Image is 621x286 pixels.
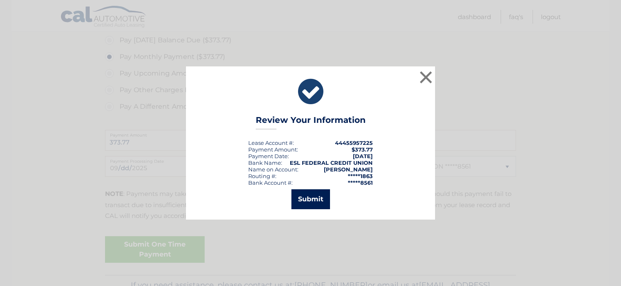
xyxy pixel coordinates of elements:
span: Payment Date [248,153,288,159]
div: Bank Account #: [248,179,293,186]
strong: 44455957225 [335,139,373,146]
div: Bank Name: [248,159,282,166]
button: × [418,69,434,86]
div: Payment Amount: [248,146,298,153]
div: Name on Account: [248,166,298,173]
span: $373.77 [352,146,373,153]
span: [DATE] [353,153,373,159]
div: Routing #: [248,173,276,179]
div: : [248,153,289,159]
h3: Review Your Information [256,115,366,130]
div: Lease Account #: [248,139,294,146]
strong: [PERSON_NAME] [324,166,373,173]
button: Submit [291,189,330,209]
strong: ESL FEDERAL CREDIT UNION [290,159,373,166]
